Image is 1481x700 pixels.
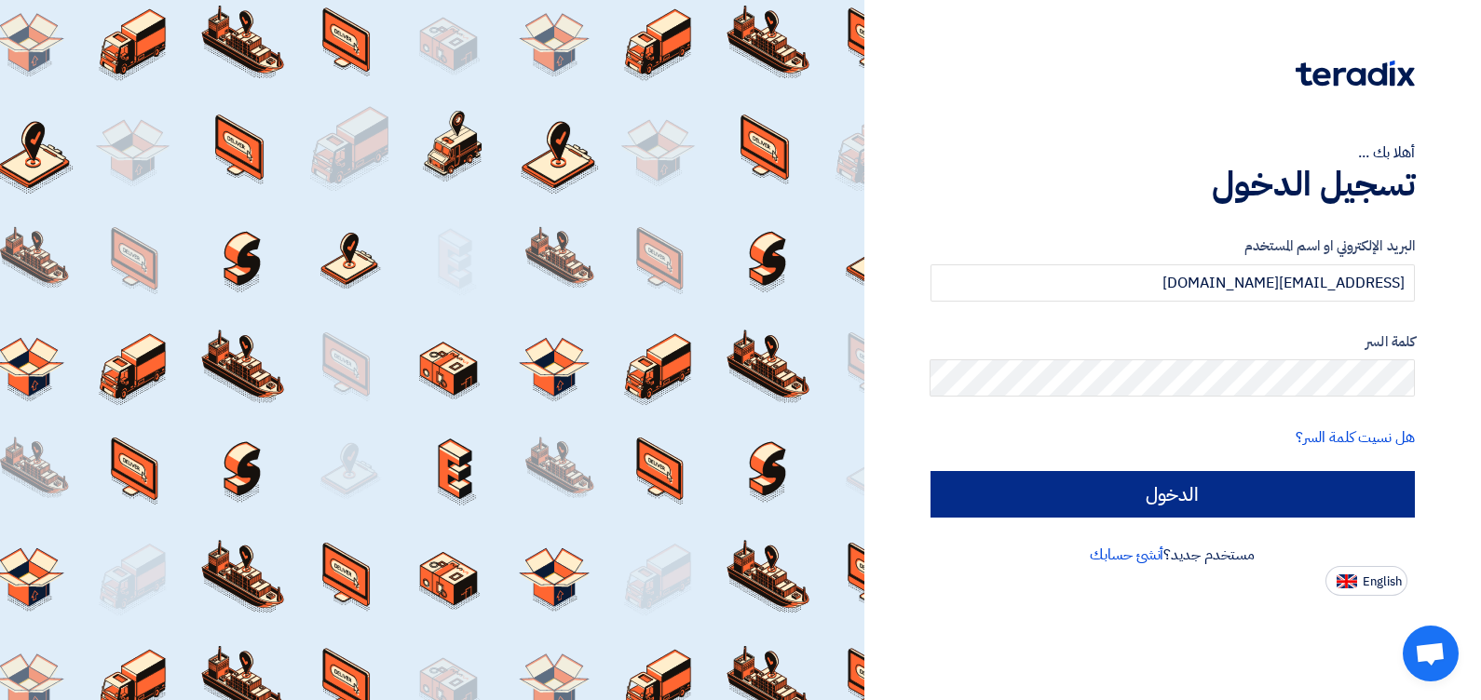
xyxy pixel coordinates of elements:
[1363,575,1402,588] span: English
[931,264,1416,302] input: أدخل بريد العمل الإلكتروني او اسم المستخدم الخاص بك ...
[1337,574,1357,588] img: en-US.png
[1090,544,1163,566] a: أنشئ حسابك
[931,141,1416,164] div: أهلا بك ...
[931,471,1416,518] input: الدخول
[931,236,1416,257] label: البريد الإلكتروني او اسم المستخدم
[1296,426,1415,449] a: هل نسيت كلمة السر؟
[1296,61,1415,87] img: Teradix logo
[1325,566,1407,596] button: English
[931,164,1416,205] h1: تسجيل الدخول
[931,331,1416,353] label: كلمة السر
[1403,626,1459,681] a: Open chat
[931,544,1416,566] div: مستخدم جديد؟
